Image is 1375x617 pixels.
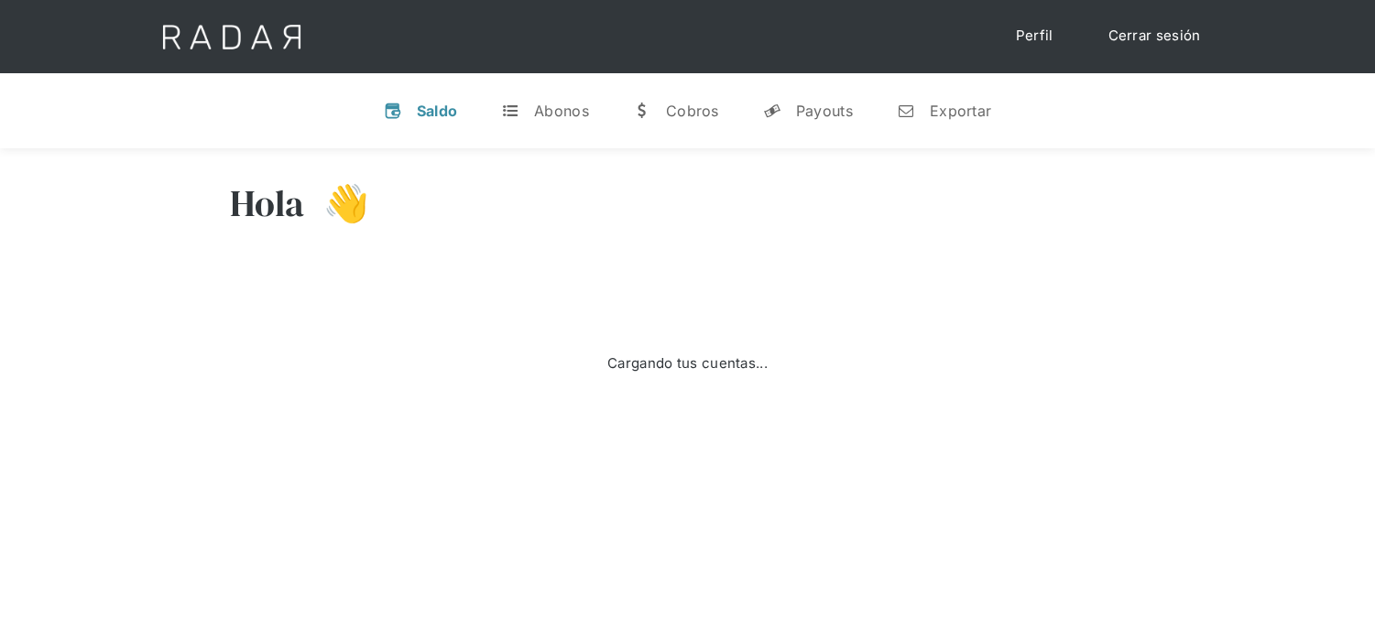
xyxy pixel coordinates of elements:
[763,102,781,120] div: y
[897,102,915,120] div: n
[1090,18,1219,54] a: Cerrar sesión
[384,102,402,120] div: v
[230,180,305,226] h3: Hola
[305,180,369,226] h3: 👋
[534,102,589,120] div: Abonos
[796,102,853,120] div: Payouts
[417,102,458,120] div: Saldo
[607,353,768,374] div: Cargando tus cuentas...
[666,102,719,120] div: Cobros
[998,18,1072,54] a: Perfil
[930,102,991,120] div: Exportar
[501,102,519,120] div: t
[633,102,651,120] div: w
